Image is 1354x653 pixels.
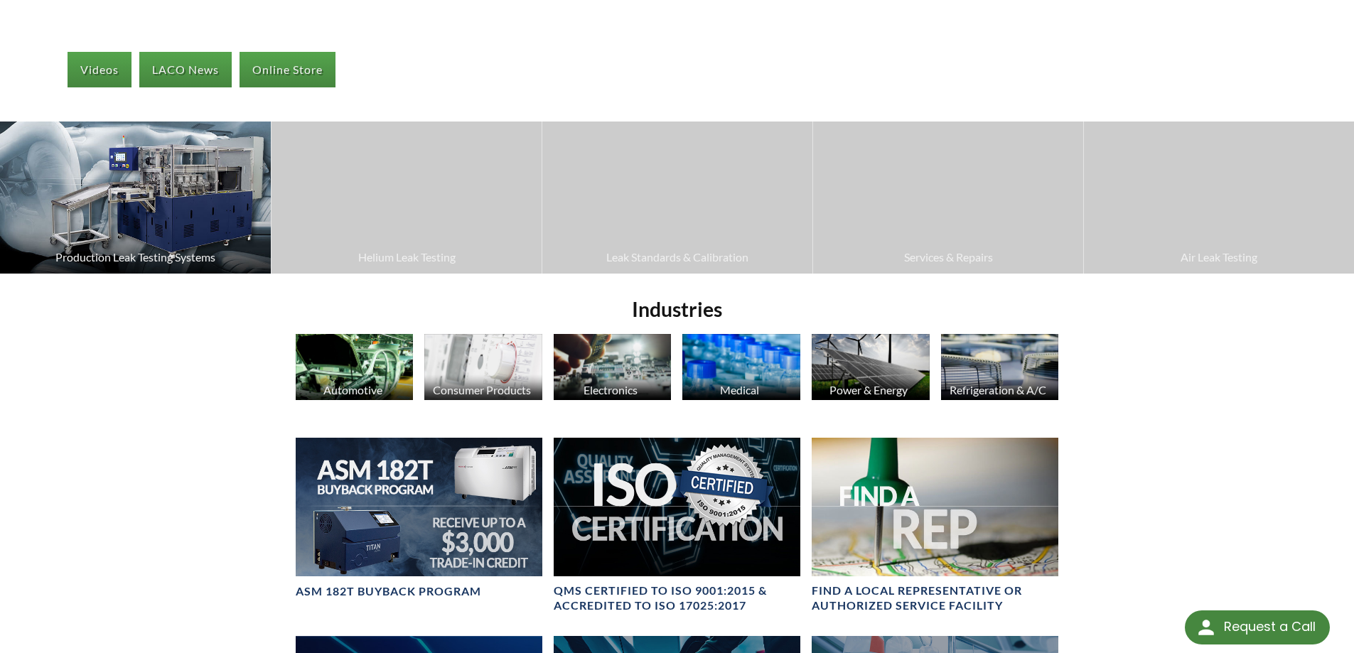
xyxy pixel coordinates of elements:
[820,248,1076,266] span: Services & Repairs
[296,438,542,599] a: ASM 182T Buyback Program BannerASM 182T Buyback Program
[554,334,672,400] img: Electronics image
[290,296,1065,323] h2: Industries
[279,248,534,266] span: Helium Leak Testing
[554,334,672,404] a: Electronics Electronics image
[296,584,481,599] h4: ASM 182T Buyback Program
[682,334,800,404] a: Medical Medicine Bottle image
[7,248,264,266] span: Production Leak Testing Systems
[542,122,812,273] a: Leak Standards & Calibration
[272,122,542,273] a: Helium Leak Testing
[680,383,799,396] div: Medical
[294,383,412,396] div: Automotive
[1195,616,1218,639] img: round button
[810,383,928,396] div: Power & Energy
[296,334,414,404] a: Automotive Automotive Industry image
[554,583,800,613] h4: QMS CERTIFIED to ISO 9001:2015 & Accredited to ISO 17025:2017
[939,383,1058,396] div: Refrigeration & A/C
[422,383,541,396] div: Consumer Products
[1224,610,1316,643] div: Request a Call
[1084,122,1354,273] a: Air Leak Testing
[68,52,131,87] a: Videos
[813,122,1083,273] a: Services & Repairs
[812,334,930,400] img: Solar Panels image
[1185,610,1330,644] div: Request a Call
[554,438,800,613] a: Header for ISO CertificationQMS CERTIFIED to ISO 9001:2015 & Accredited to ISO 17025:2017
[941,334,1059,400] img: HVAC Products image
[682,334,800,400] img: Medicine Bottle image
[424,334,542,404] a: Consumer Products Consumer Products image
[812,334,930,404] a: Power & Energy Solar Panels image
[139,52,232,87] a: LACO News
[552,383,670,396] div: Electronics
[296,334,414,400] img: Automotive Industry image
[240,52,335,87] a: Online Store
[549,248,805,266] span: Leak Standards & Calibration
[812,583,1058,613] h4: FIND A LOCAL REPRESENTATIVE OR AUTHORIZED SERVICE FACILITY
[424,334,542,400] img: Consumer Products image
[812,438,1058,613] a: Find A Rep headerFIND A LOCAL REPRESENTATIVE OR AUTHORIZED SERVICE FACILITY
[1091,248,1347,266] span: Air Leak Testing
[941,334,1059,404] a: Refrigeration & A/C HVAC Products image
